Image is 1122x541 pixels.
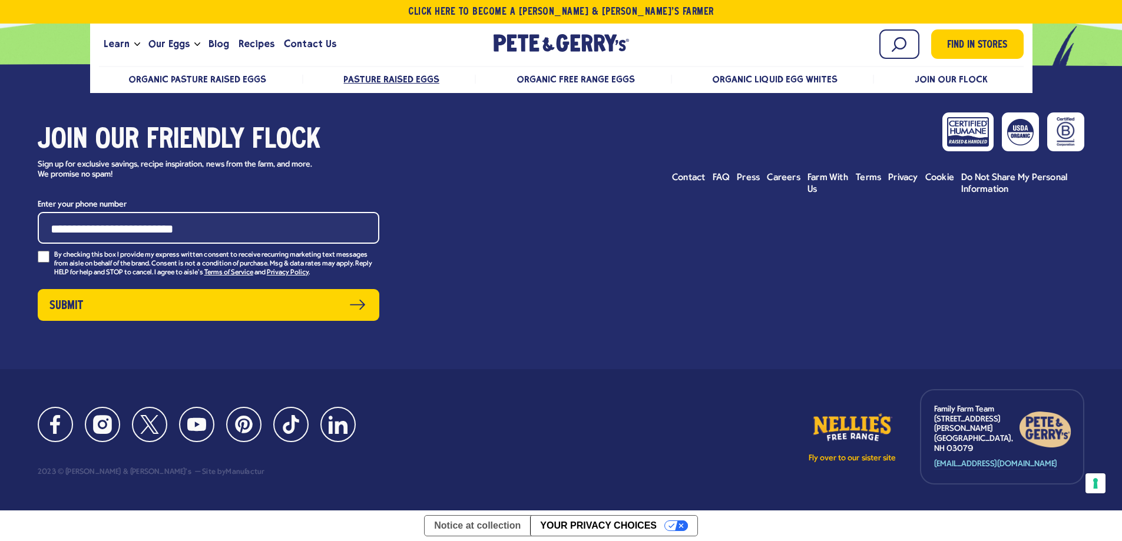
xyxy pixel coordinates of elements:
a: Blog [204,28,234,60]
input: By checking this box I provide my express written consent to receive recurring marketing text mes... [38,251,49,263]
span: Contact Us [284,36,336,51]
a: Learn [99,28,134,60]
span: Privacy [888,173,918,182]
span: Careers [767,173,800,182]
span: Our Eggs [148,36,190,51]
button: Open the dropdown menu for Learn [134,42,140,47]
a: Notice at collection [425,516,530,536]
a: Join Our Flock [915,74,988,85]
a: Find in Stores [931,29,1024,59]
a: Press [737,172,760,184]
ul: Footer menu [672,172,1084,195]
a: Organic Liquid Egg Whites [712,74,838,85]
a: Careers [767,172,800,184]
button: Your consent preferences for tracking technologies [1085,473,1106,493]
p: Family Farm Team [STREET_ADDRESS][PERSON_NAME] [GEOGRAPHIC_DATA], NH 03079 [934,405,1019,454]
span: Find in Stores [947,38,1007,54]
div: 2023 © [PERSON_NAME] & [PERSON_NAME]'s [38,468,191,476]
a: Our Eggs [144,28,194,60]
a: FAQ [713,172,730,184]
h3: Join our friendly flock [38,124,379,157]
span: Blog [208,36,229,51]
span: Contact [672,173,706,182]
a: Terms [856,172,881,184]
a: Pasture Raised Eggs [343,74,439,85]
a: [EMAIL_ADDRESS][DOMAIN_NAME] [934,460,1057,470]
span: Farm With Us [807,173,848,194]
a: Terms of Service [204,269,253,277]
label: Enter your phone number [38,197,379,212]
a: Manufactur [226,468,264,476]
span: Cookie [925,173,954,182]
span: Do Not Share My Personal Information [961,173,1067,194]
button: Submit [38,289,379,321]
span: Learn [104,36,130,51]
a: Fly over to our sister site [808,411,896,463]
a: Contact [672,172,706,184]
a: Privacy Policy [267,269,309,277]
input: Search [879,29,919,59]
p: Sign up for exclusive savings, recipe inspiration, news from the farm, and more. We promise no spam! [38,160,323,180]
button: Your Privacy Choices [530,516,697,536]
a: Farm With Us [807,172,849,195]
a: Contact Us [279,28,341,60]
span: Terms [856,173,881,182]
span: Press [737,173,760,182]
a: Organic Free Range Eggs [517,74,635,85]
a: Organic Pasture Raised Eggs [128,74,267,85]
p: Fly over to our sister site [808,454,896,463]
a: Cookie [925,172,954,184]
a: Recipes [234,28,279,60]
span: FAQ [713,173,730,182]
a: Do Not Share My Personal Information [961,172,1084,195]
button: Open the dropdown menu for Our Eggs [194,42,200,47]
span: Recipes [239,36,274,51]
nav: desktop product menu [99,66,1024,91]
div: Site by [193,468,264,476]
p: By checking this box I provide my express written consent to receive recurring marketing text mes... [54,251,379,277]
a: Privacy [888,172,918,184]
